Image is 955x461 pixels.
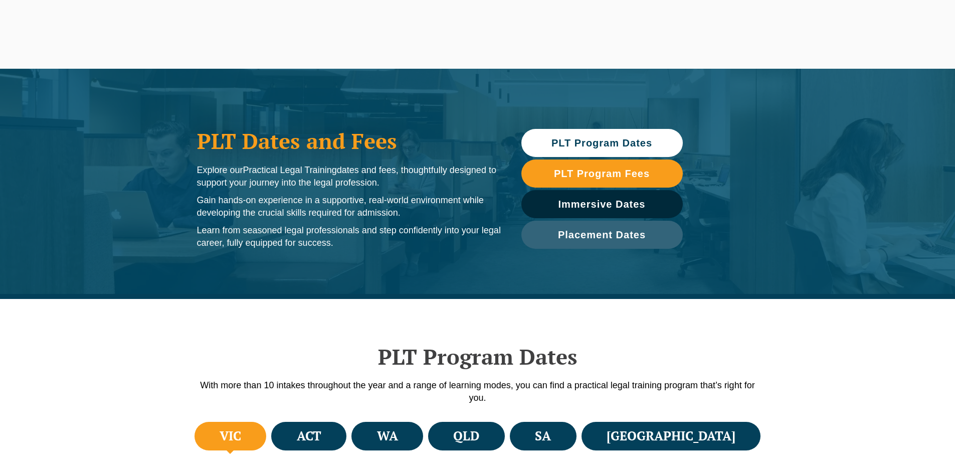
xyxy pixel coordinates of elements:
h4: WA [377,428,398,444]
span: Placement Dates [558,230,646,240]
p: Explore our dates and fees, thoughtfully designed to support your journey into the legal profession. [197,164,501,189]
a: Placement Dates [521,221,683,249]
h4: QLD [453,428,479,444]
span: PLT Program Fees [554,169,650,179]
p: Learn from seasoned legal professionals and step confidently into your legal career, fully equipp... [197,224,501,249]
a: Immersive Dates [521,190,683,218]
p: With more than 10 intakes throughout the year and a range of learning modes, you can find a pract... [192,379,763,404]
span: Immersive Dates [558,199,646,209]
h4: [GEOGRAPHIC_DATA] [607,428,735,444]
span: PLT Program Dates [551,138,652,148]
p: Gain hands-on experience in a supportive, real-world environment while developing the crucial ski... [197,194,501,219]
h4: VIC [220,428,241,444]
span: Practical Legal Training [243,165,337,175]
h4: SA [535,428,551,444]
h1: PLT Dates and Fees [197,128,501,153]
h2: PLT Program Dates [192,344,763,369]
a: PLT Program Dates [521,129,683,157]
h4: ACT [297,428,321,444]
a: PLT Program Fees [521,160,683,188]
